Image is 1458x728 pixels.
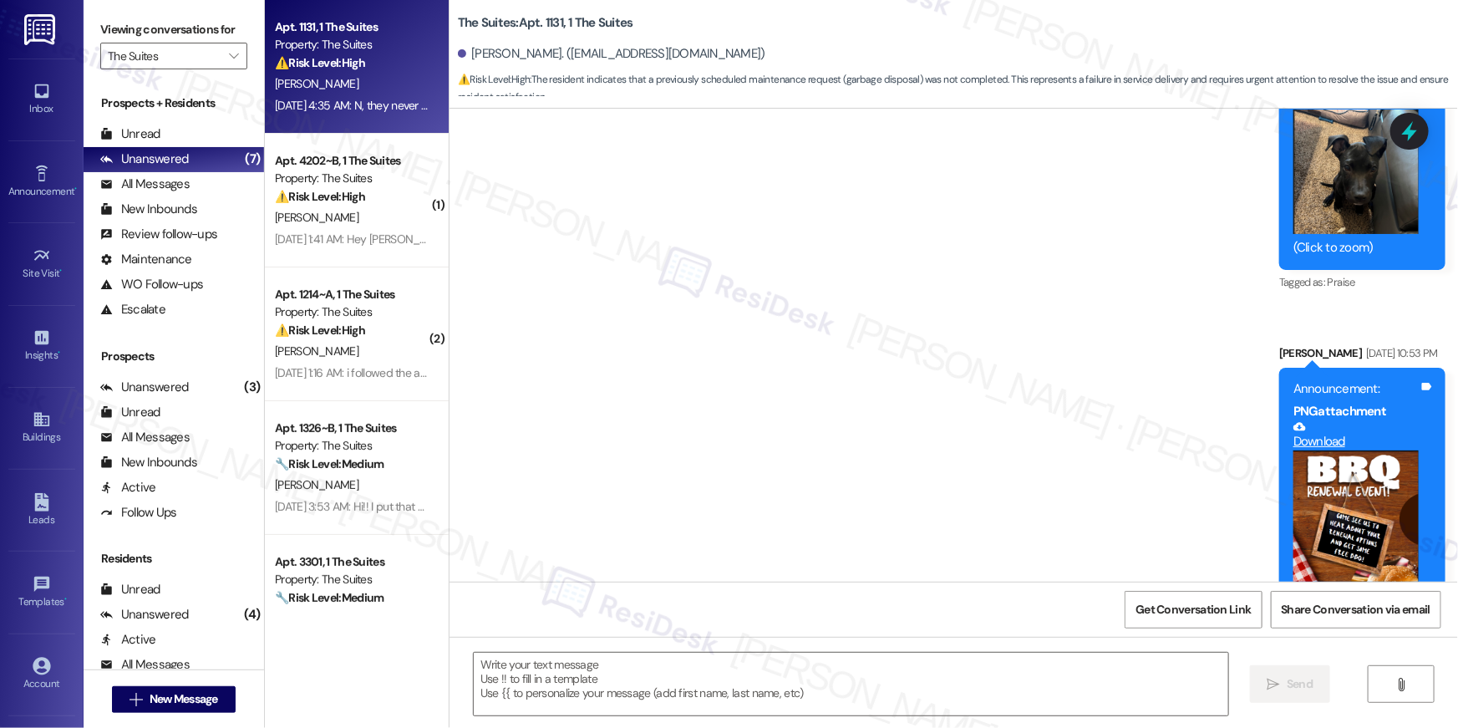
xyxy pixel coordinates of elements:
[240,602,264,628] div: (4)
[1293,239,1419,257] div: (Click to zoom)
[150,690,218,708] span: New Message
[8,77,75,122] a: Inbox
[8,242,75,287] a: Site Visit •
[275,303,429,321] div: Property: The Suites
[58,347,60,359] span: •
[1293,420,1419,450] a: Download
[1271,591,1441,629] button: Share Conversation via email
[8,405,75,451] a: Buildings
[100,656,190,674] div: All Messages
[275,189,365,204] strong: ⚠️ Risk Level: High
[100,379,189,396] div: Unanswered
[84,550,264,568] div: Residents
[275,365,919,380] div: [DATE] 1:16 AM: i followed the advice the [DEMOGRAPHIC_DATA] gave and now i have a crack in my fr...
[275,36,429,53] div: Property: The Suites
[100,276,203,293] div: WO Follow-ups
[275,76,358,91] span: [PERSON_NAME]
[100,404,160,421] div: Unread
[100,479,156,496] div: Active
[1287,675,1313,693] span: Send
[1395,678,1408,691] i: 
[8,570,75,615] a: Templates •
[1267,678,1280,691] i: 
[275,170,429,187] div: Property: The Suites
[1328,275,1355,289] span: Praise
[275,323,365,338] strong: ⚠️ Risk Level: High
[100,125,160,143] div: Unread
[100,226,217,243] div: Review follow-ups
[275,286,429,303] div: Apt. 1214~A, 1 The Suites
[100,429,190,446] div: All Messages
[1279,344,1445,368] div: [PERSON_NAME]
[8,323,75,369] a: Insights •
[458,73,530,86] strong: ⚠️ Risk Level: High
[108,43,221,69] input: All communities
[1279,270,1445,294] div: Tagged as:
[8,652,75,697] a: Account
[240,374,264,400] div: (3)
[275,232,571,247] div: [DATE] 1:41 AM: Hey [PERSON_NAME] don't live there anymore
[275,590,384,605] strong: 🔧 Risk Level: Medium
[1125,591,1262,629] button: Get Conversation Link
[60,265,63,277] span: •
[458,14,633,32] b: The Suites: Apt. 1131, 1 The Suites
[100,176,190,193] div: All Messages
[1293,451,1419,646] button: Zoom image
[275,420,429,437] div: Apt. 1326~B, 1 The Suites
[74,183,77,195] span: •
[112,686,236,713] button: New Message
[130,693,142,706] i: 
[275,553,429,571] div: Apt. 3301, 1 The Suites
[100,17,247,43] label: Viewing conversations for
[100,150,189,168] div: Unanswered
[100,631,156,649] div: Active
[84,94,264,112] div: Prospects + Residents
[275,152,429,170] div: Apt. 4202~B, 1 The Suites
[100,201,197,218] div: New Inbounds
[458,71,1458,107] span: : The resident indicates that a previously scheduled maintenance request (garbage disposal) was n...
[275,98,476,113] div: [DATE] 4:35 AM: N, they never showed up
[1135,601,1251,619] span: Get Conversation Link
[275,571,429,588] div: Property: The Suites
[275,477,358,492] span: [PERSON_NAME]
[100,454,197,471] div: New Inbounds
[1293,109,1419,234] button: Zoom image
[1293,403,1386,420] b: PNG attachment
[275,18,429,36] div: Apt. 1131, 1 The Suites
[275,437,429,455] div: Property: The Suites
[1293,380,1419,398] div: Announcement:
[64,593,67,605] span: •
[1250,665,1331,703] button: Send
[1363,344,1438,362] div: [DATE] 10:53 PM
[275,499,1085,514] div: [DATE] 3:53 AM: Hi!! I put that work order in a month or two ago, and it was completed then becau...
[24,14,58,45] img: ResiDesk Logo
[275,210,358,225] span: [PERSON_NAME]
[275,456,384,471] strong: 🔧 Risk Level: Medium
[275,55,365,70] strong: ⚠️ Risk Level: High
[100,606,189,624] div: Unanswered
[1282,601,1430,619] span: Share Conversation via email
[100,301,165,318] div: Escalate
[275,344,358,359] span: [PERSON_NAME]
[84,348,264,365] div: Prospects
[100,504,177,522] div: Follow Ups
[100,581,160,598] div: Unread
[8,488,75,533] a: Leads
[241,146,264,172] div: (7)
[229,49,238,63] i: 
[458,45,765,63] div: [PERSON_NAME]. ([EMAIL_ADDRESS][DOMAIN_NAME])
[100,251,192,268] div: Maintenance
